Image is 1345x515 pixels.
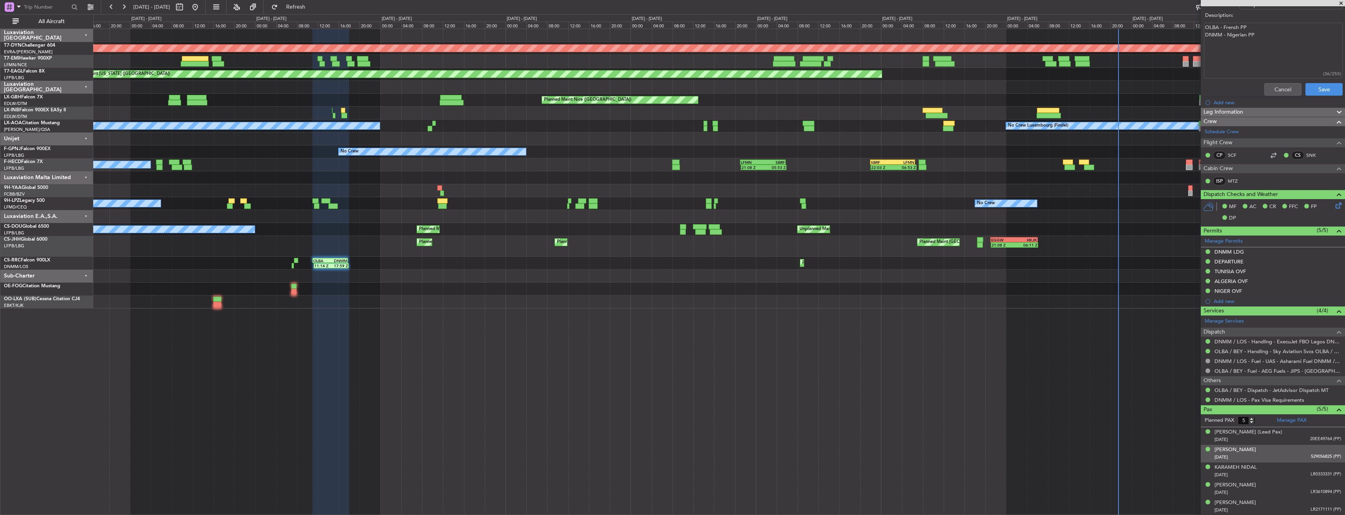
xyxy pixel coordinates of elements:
[860,22,881,29] div: 20:00
[1214,437,1228,442] span: [DATE]
[4,160,21,164] span: F-HECD
[1213,177,1226,185] div: ISP
[4,152,24,158] a: LFPB/LBG
[923,22,944,29] div: 08:00
[4,147,21,151] span: F-GPNJ
[1317,226,1328,234] span: (5/5)
[1214,387,1329,394] a: OLBA / BEY - Dispatch - JetAdvisor Dispatch MT
[1213,151,1226,160] div: CP
[69,68,170,80] div: Planned Maint [US_STATE] ([GEOGRAPHIC_DATA])
[1014,238,1037,242] div: HKJK
[4,191,25,197] a: FCBB/BZV
[632,16,662,22] div: [DATE] - [DATE]
[4,108,19,112] span: LX-INB
[1214,472,1228,478] span: [DATE]
[4,147,51,151] a: F-GPNJFalcon 900EX
[777,22,798,29] div: 04:00
[4,43,22,48] span: T7-DYN
[1205,317,1244,325] a: Manage Services
[4,43,55,48] a: T7-DYNChallenger 604
[4,198,45,203] a: 9H-LPZLegacy 500
[4,230,24,236] a: LFPB/LBG
[893,160,914,165] div: LFMN
[255,22,276,29] div: 00:00
[839,22,860,29] div: 16:00
[756,22,777,29] div: 00:00
[1311,506,1341,513] span: LR2171111 (PP)
[443,22,464,29] div: 12:00
[4,56,19,61] span: T7-EMI
[1214,248,1244,255] div: DNMM LDG
[133,4,170,11] span: [DATE] - [DATE]
[672,22,693,29] div: 08:00
[464,22,485,29] div: 16:00
[89,22,109,29] div: 16:00
[1310,436,1341,442] span: 20EE49764 (PP)
[1194,22,1214,29] div: 12:00
[330,258,347,263] div: DNMM
[871,160,892,165] div: SBRF
[109,22,130,29] div: 20:00
[234,22,255,29] div: 20:00
[1205,128,1239,136] a: Schedule Crew
[382,16,412,22] div: [DATE] - [DATE]
[1214,338,1341,345] a: DNMM / LOS - Handling - ExecuJet FBO Lagos DNMM / LOS
[1015,243,1037,247] div: 06:11 Z
[631,22,651,29] div: 00:00
[1214,298,1341,305] div: Add new
[1204,376,1221,385] span: Others
[4,56,52,61] a: T7-EMIHawker 900XP
[1214,358,1341,364] a: DNMM / LOS - Fuel - UAS - Asharami Fuel DNMM / LOS
[341,146,359,158] div: No Crew
[1317,306,1328,315] span: (4/4)
[268,1,315,13] button: Refresh
[1152,22,1173,29] div: 04:00
[172,22,192,29] div: 08:00
[589,22,610,29] div: 16:00
[4,69,45,74] a: T7-EAGLFalcon 8X
[1214,278,1248,285] div: ALGERIA OVF
[1131,22,1152,29] div: 00:00
[4,224,49,229] a: CS-DOUGlobal 6500
[24,1,69,13] input: Trip Number
[506,22,526,29] div: 00:00
[894,165,916,170] div: 06:53 Z
[131,16,161,22] div: [DATE] - [DATE]
[4,69,23,74] span: T7-EAGL
[992,243,1014,247] div: 21:08 Z
[4,224,22,229] span: CS-DOU
[4,198,20,203] span: 9H-LPZ
[977,198,995,209] div: No Crew
[1204,227,1222,236] span: Permits
[1228,152,1245,159] a: SCF
[1214,490,1228,495] span: [DATE]
[919,236,1043,248] div: Planned Maint [GEOGRAPHIC_DATA] ([GEOGRAPHIC_DATA])
[4,264,28,270] a: DNMM/LOS
[297,22,318,29] div: 08:00
[20,19,83,24] span: All Aircraft
[4,160,43,164] a: F-HECDFalcon 7X
[568,22,589,29] div: 12:00
[4,284,22,288] span: OE-FOG
[4,114,27,120] a: EDLW/DTM
[881,22,902,29] div: 00:00
[1008,120,1068,132] div: No Crew Luxembourg (Findel)
[4,121,22,125] span: LX-AOA
[735,22,756,29] div: 20:00
[1311,203,1317,211] span: FP
[944,22,964,29] div: 12:00
[331,263,348,268] div: 17:59 Z
[902,22,923,29] div: 04:00
[1277,417,1307,424] a: Manage PAX
[4,127,50,132] a: [PERSON_NAME]/QSA
[422,22,443,29] div: 08:00
[485,22,506,29] div: 20:00
[4,49,53,55] a: EVRA/[PERSON_NAME]
[1027,22,1048,29] div: 04:00
[991,238,1014,242] div: EGGW
[1089,22,1110,29] div: 16:00
[1048,22,1069,29] div: 08:00
[741,160,763,165] div: LFMN
[1007,16,1037,22] div: [DATE] - [DATE]
[193,22,214,29] div: 12:00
